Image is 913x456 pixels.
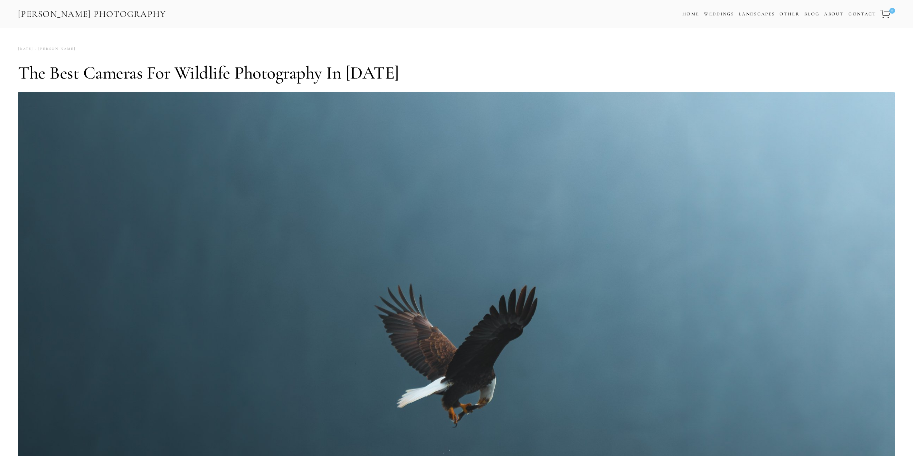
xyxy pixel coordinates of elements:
[33,44,76,54] a: [PERSON_NAME]
[18,62,895,84] h1: The Best Cameras for Wildlife Photography in [DATE]
[704,11,734,17] a: Weddings
[17,6,167,22] a: [PERSON_NAME] Photography
[889,8,895,14] span: 0
[682,9,699,19] a: Home
[780,11,800,17] a: Other
[848,9,876,19] a: Contact
[739,11,775,17] a: Landscapes
[879,5,896,23] a: 0 items in cart
[18,44,33,54] time: [DATE]
[804,9,819,19] a: Blog
[824,9,844,19] a: About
